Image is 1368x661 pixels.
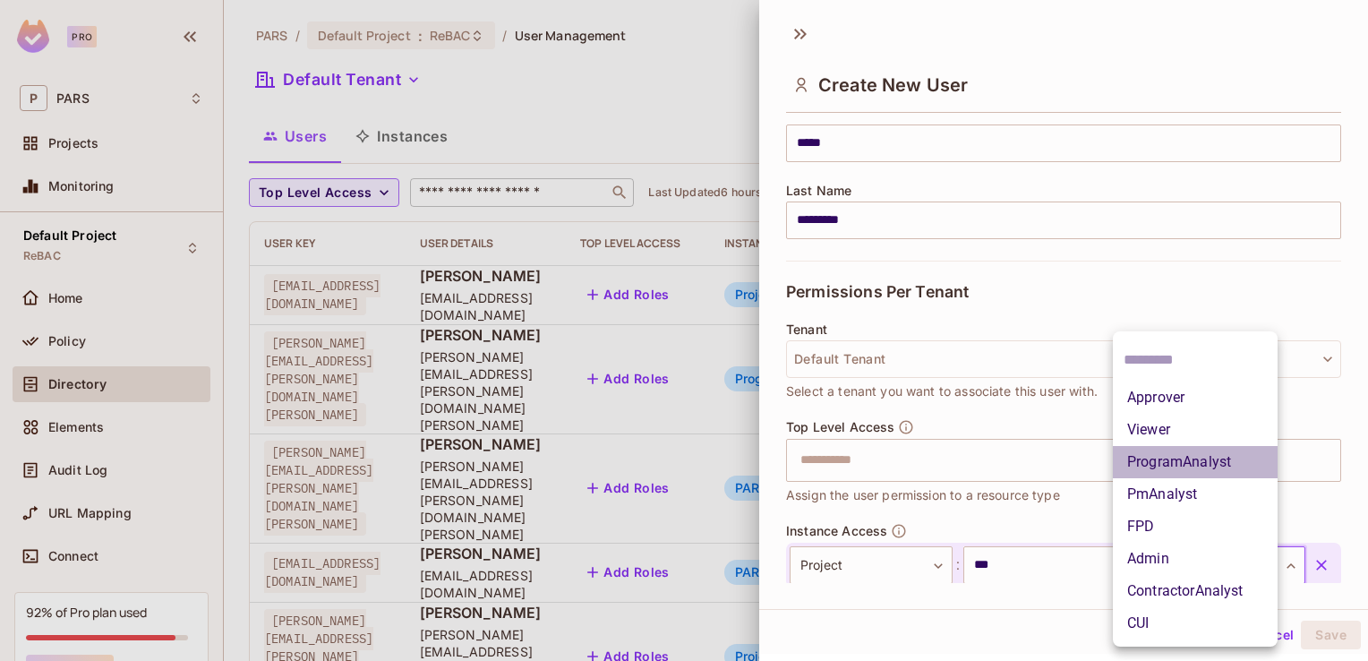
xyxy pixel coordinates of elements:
[1113,446,1278,478] li: ProgramAnalyst
[1113,511,1278,543] li: FPD
[1113,575,1278,607] li: ContractorAnalyst
[1113,607,1278,640] li: CUI
[1113,382,1278,414] li: Approver
[1113,414,1278,446] li: Viewer
[1113,478,1278,511] li: PmAnalyst
[1113,543,1278,575] li: Admin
